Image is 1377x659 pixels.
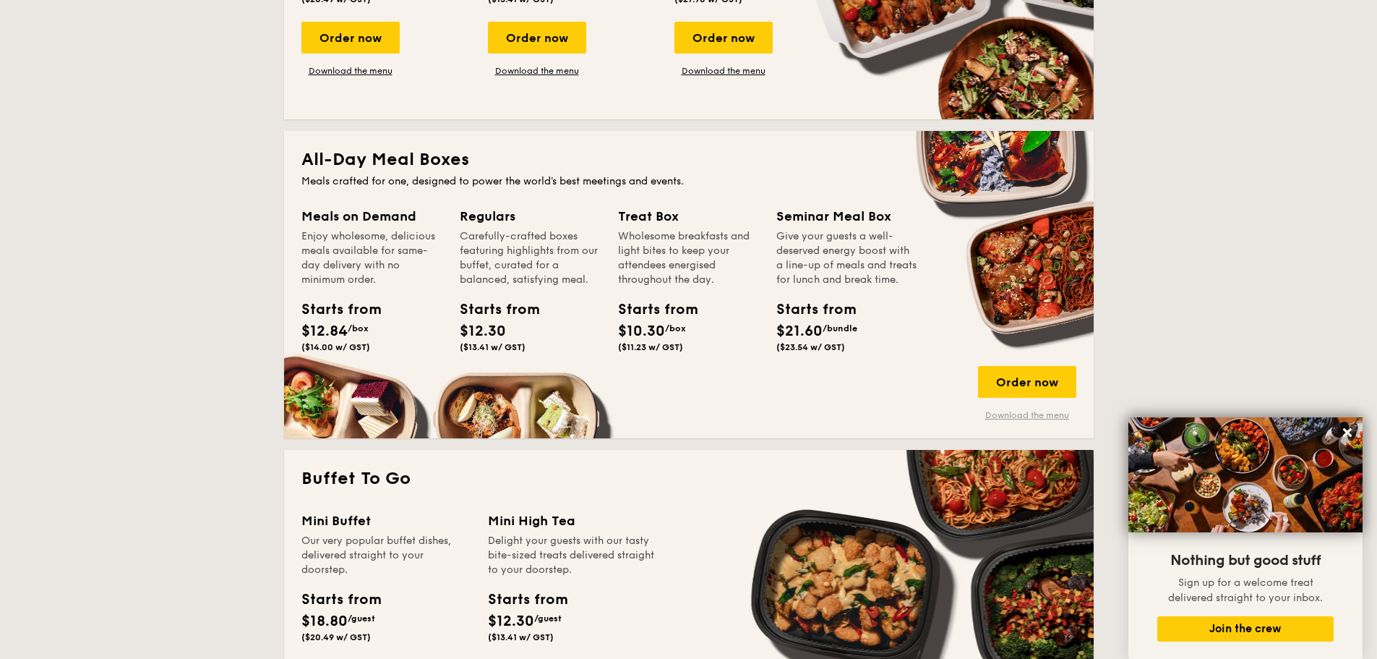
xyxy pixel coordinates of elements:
div: Starts from [776,299,841,320]
div: Order now [674,22,773,54]
div: Order now [301,22,400,54]
span: ($20.49 w/ GST) [301,632,371,642]
span: ($11.23 w/ GST) [618,342,683,352]
button: Join the crew [1157,616,1334,642]
h2: Buffet To Go [301,467,1076,490]
span: ($14.00 w/ GST) [301,342,370,352]
div: Seminar Meal Box [776,206,917,226]
a: Download the menu [488,65,586,77]
div: Starts from [618,299,683,320]
span: /guest [534,613,562,624]
a: Download the menu [978,409,1076,421]
span: $12.84 [301,323,348,340]
div: Regulars [460,206,601,226]
span: /bundle [823,323,857,333]
div: Treat Box [618,206,759,226]
div: Starts from [460,299,525,320]
span: /guest [348,613,375,624]
div: Our very popular buffet dishes, delivered straight to your doorstep. [301,534,471,577]
img: DSC07876-Edit02-Large.jpeg [1128,417,1363,532]
div: Wholesome breakfasts and light bites to keep your attendees energised throughout the day. [618,229,759,287]
a: Download the menu [674,65,773,77]
span: $12.30 [488,613,534,630]
div: Order now [978,366,1076,398]
div: Starts from [301,589,380,611]
div: Starts from [301,299,366,320]
span: $10.30 [618,323,665,340]
span: $21.60 [776,323,823,340]
div: Starts from [488,589,567,611]
div: Meals on Demand [301,206,442,226]
span: /box [348,323,369,333]
span: Nothing but good stuff [1170,552,1321,569]
div: Order now [488,22,586,54]
div: Mini Buffet [301,511,471,531]
div: Give your guests a well-deserved energy boost with a line-up of meals and treats for lunch and br... [776,229,917,287]
span: $18.80 [301,613,348,630]
span: ($13.41 w/ GST) [460,342,526,352]
span: /box [665,323,686,333]
div: Mini High Tea [488,511,657,531]
span: ($13.41 w/ GST) [488,632,554,642]
h2: All-Day Meal Boxes [301,148,1076,171]
span: ($23.54 w/ GST) [776,342,845,352]
div: Enjoy wholesome, delicious meals available for same-day delivery with no minimum order. [301,229,442,287]
div: Meals crafted for one, designed to power the world's best meetings and events. [301,174,1076,189]
div: Carefully-crafted boxes featuring highlights from our buffet, curated for a balanced, satisfying ... [460,229,601,287]
span: $12.30 [460,323,506,340]
span: Sign up for a welcome treat delivered straight to your inbox. [1168,577,1323,604]
button: Close [1336,421,1359,444]
div: Delight your guests with our tasty bite-sized treats delivered straight to your doorstep. [488,534,657,577]
a: Download the menu [301,65,400,77]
